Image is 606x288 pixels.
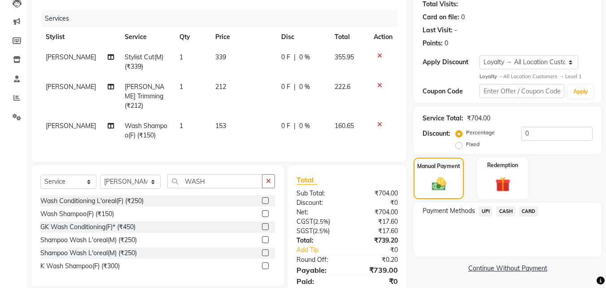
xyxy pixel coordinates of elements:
div: Discount: [290,198,347,208]
div: ₹739.00 [347,265,405,275]
div: ₹704.00 [347,189,405,198]
span: Wash Shampoo(F) (₹150) [125,122,167,139]
div: Net: [290,208,347,217]
div: ₹704.00 [467,114,490,123]
div: Wash Conditioning L'oreal(F) (₹250) [40,196,144,206]
div: ₹0 [347,198,405,208]
span: CASH [496,206,515,217]
label: Redemption [487,161,518,169]
span: Stylist Cut(M) (₹339) [125,53,163,71]
label: Manual Payment [417,162,460,170]
div: Sub Total: [290,189,347,198]
div: Coupon Code [423,87,479,96]
th: Stylist [40,27,119,47]
a: Add Tip [290,245,357,255]
span: 339 [215,53,226,61]
div: ₹0.20 [347,255,405,265]
span: 212 [215,83,226,91]
span: 153 [215,122,226,130]
div: 0 [461,13,465,22]
span: | [294,53,296,62]
div: ₹704.00 [347,208,405,217]
span: Payment Methods [423,206,475,216]
div: Card on file: [423,13,459,22]
span: 2.5% [315,218,328,225]
img: _gift.svg [491,175,515,193]
div: Service Total: [423,114,463,123]
input: Enter Offer / Coupon Code [480,84,564,98]
th: Qty [174,27,210,47]
span: 0 F [281,121,290,131]
span: SGST [296,227,313,235]
div: Payable: [290,265,347,275]
span: 0 F [281,53,290,62]
strong: Loyalty → [480,73,503,80]
div: ( ) [290,226,347,236]
span: UPI [479,206,493,217]
button: Apply [568,85,593,98]
div: 0 [445,39,448,48]
span: [PERSON_NAME] [46,122,96,130]
div: Discount: [423,129,450,138]
div: Services [41,10,405,27]
th: Disc [276,27,329,47]
div: Round Off: [290,255,347,265]
div: ₹0 [357,245,405,255]
div: Last Visit: [423,26,453,35]
span: [PERSON_NAME] Trimming (₹212) [125,83,164,110]
span: 222.6 [335,83,350,91]
div: Apply Discount [423,58,479,67]
th: Price [210,27,276,47]
th: Service [119,27,174,47]
div: Shampoo Wash L'oreal(M) (₹250) [40,248,137,258]
div: Paid: [290,276,347,287]
span: 1 [179,83,183,91]
span: | [294,82,296,92]
a: Continue Without Payment [415,264,600,273]
span: 160.65 [335,122,354,130]
span: CARD [519,206,538,217]
div: ( ) [290,217,347,226]
div: ₹17.60 [347,217,405,226]
div: All Location Customers → Level 1 [480,73,593,80]
span: CGST [296,217,313,226]
div: Points: [423,39,443,48]
div: ₹739.20 [347,236,405,245]
span: | [294,121,296,131]
input: Search or Scan [167,174,263,188]
span: 0 F [281,82,290,92]
div: GK Wash Conditioning(F)* (₹450) [40,222,135,232]
div: ₹17.60 [347,226,405,236]
span: 355.95 [335,53,354,61]
span: [PERSON_NAME] [46,83,96,91]
label: Percentage [466,128,495,137]
div: Wash Shampoo(F) (₹150) [40,209,114,219]
div: ₹0 [347,276,405,287]
span: 1 [179,53,183,61]
span: [PERSON_NAME] [46,53,96,61]
span: 2.5% [314,227,328,235]
img: _cash.svg [427,176,450,192]
div: K Wash Shampoo(F) (₹300) [40,261,120,271]
div: Total: [290,236,347,245]
th: Action [368,27,398,47]
div: Shampoo Wash L'oreal(M) (₹250) [40,235,137,245]
span: 0 % [299,53,310,62]
span: 0 % [299,121,310,131]
label: Fixed [466,140,480,148]
span: 1 [179,122,183,130]
span: 0 % [299,82,310,92]
div: - [454,26,457,35]
span: Total [296,175,317,185]
th: Total [329,27,369,47]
